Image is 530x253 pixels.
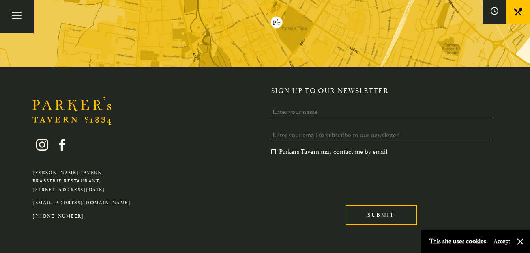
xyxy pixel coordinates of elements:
[271,106,491,118] input: Enter your name
[271,162,391,193] iframe: reCAPTCHA
[271,129,491,141] input: Enter your email to subscribe to our newsletter
[32,169,131,194] p: [PERSON_NAME] Tavern, Brasserie Restaurant, [STREET_ADDRESS][DATE]
[32,200,131,206] a: [EMAIL_ADDRESS][DOMAIN_NAME]
[516,238,524,246] button: Close and accept
[494,238,510,245] button: Accept
[271,148,389,156] label: Parkers Tavern may contact me by email.
[429,236,488,247] p: This site uses cookies.
[271,87,498,95] h2: Sign up to our newsletter
[32,213,84,219] a: [PHONE_NUMBER]
[346,205,417,225] input: Submit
